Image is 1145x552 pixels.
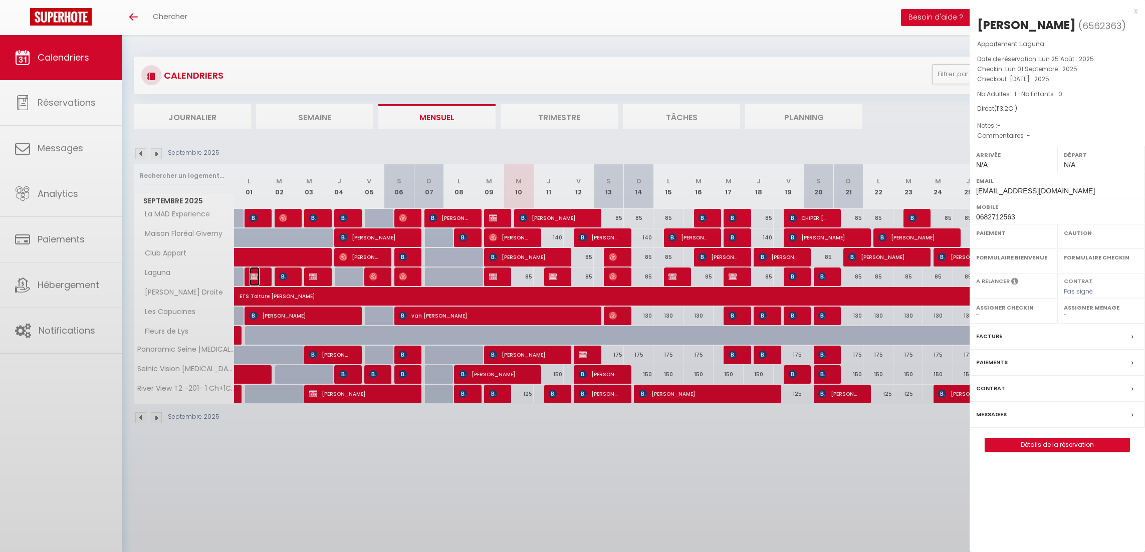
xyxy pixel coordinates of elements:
[976,252,1051,262] label: Formulaire Bienvenue
[994,104,1017,113] span: ( € )
[976,202,1138,212] label: Mobile
[977,104,1137,114] div: Direct
[1064,287,1093,296] span: Pas signé
[976,277,1010,286] label: A relancer
[976,409,1007,420] label: Messages
[1078,19,1126,33] span: ( )
[977,17,1076,33] div: [PERSON_NAME]
[1005,65,1077,73] span: Lun 01 Septembre . 2025
[8,4,38,34] button: Ouvrir le widget de chat LiveChat
[1010,75,1049,83] span: [DATE] . 2025
[985,438,1129,451] a: Détails de la réservation
[997,121,1001,130] span: -
[976,228,1051,238] label: Paiement
[976,176,1138,186] label: Email
[976,187,1095,195] span: [EMAIL_ADDRESS][DOMAIN_NAME]
[976,357,1008,368] label: Paiements
[1064,161,1075,169] span: N/A
[1064,228,1138,238] label: Caution
[977,74,1137,84] p: Checkout :
[1064,277,1093,284] label: Contrat
[1027,131,1030,140] span: -
[1039,55,1094,63] span: Lun 25 Août . 2025
[1082,20,1121,32] span: 6562363
[977,90,1062,98] span: Nb Adultes : 1 -
[976,303,1051,313] label: Assigner Checkin
[977,39,1137,49] p: Appartement :
[970,5,1137,17] div: x
[976,213,1015,221] span: 0682712563
[997,104,1008,113] span: 113.2
[977,54,1137,64] p: Date de réservation :
[1064,150,1138,160] label: Départ
[985,438,1130,452] button: Détails de la réservation
[976,161,988,169] span: N/A
[977,131,1137,141] p: Commentaires :
[977,64,1137,74] p: Checkin :
[976,331,1002,342] label: Facture
[1021,90,1062,98] span: Nb Enfants : 0
[1011,277,1018,288] i: Sélectionner OUI si vous souhaiter envoyer les séquences de messages post-checkout
[976,383,1005,394] label: Contrat
[1064,303,1138,313] label: Assigner Menage
[976,150,1051,160] label: Arrivée
[1064,252,1138,262] label: Formulaire Checkin
[1020,40,1044,48] span: Laguna
[977,121,1137,131] p: Notes :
